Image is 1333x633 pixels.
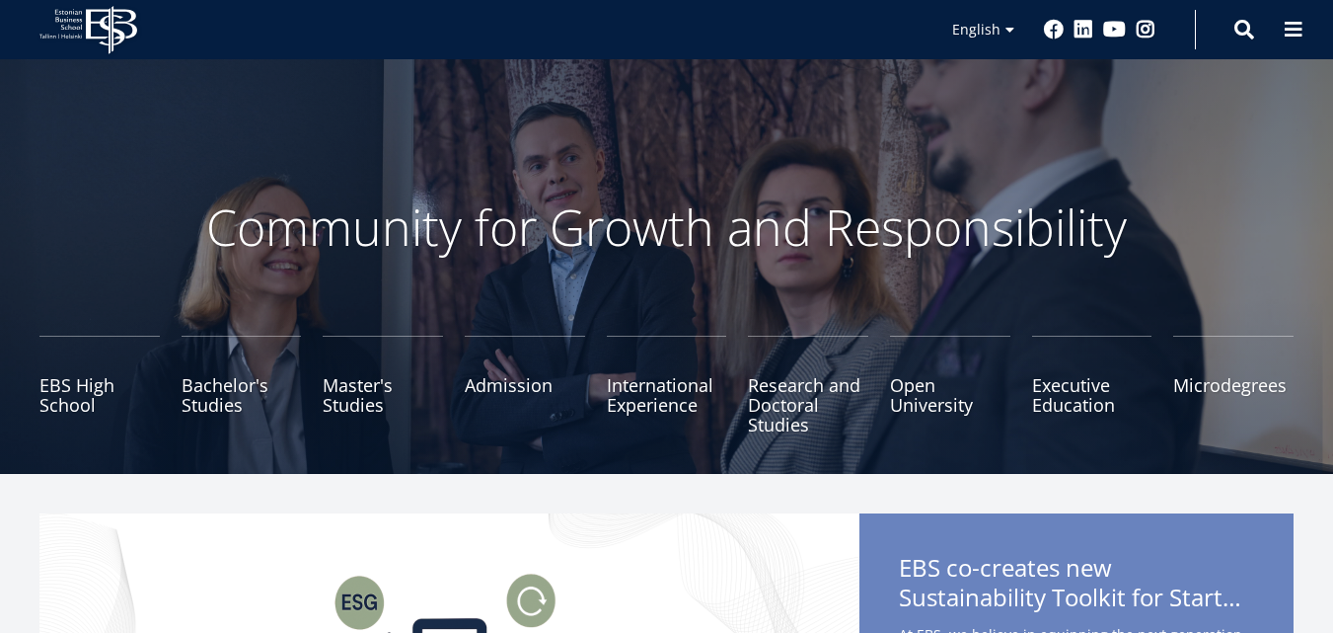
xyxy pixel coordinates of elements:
a: Microdegrees [1173,336,1294,435]
a: Admission [465,336,585,435]
a: International Experience [607,336,727,435]
span: EBS co-creates new [899,553,1254,618]
a: Linkedin [1074,20,1093,40]
span: Sustainability Toolkit for Startups [899,583,1254,612]
a: Open University [890,336,1010,435]
p: Community for Growth and Responsibility [144,198,1190,257]
a: Research and Doctoral Studies [748,336,868,435]
a: Instagram [1136,20,1155,40]
a: Master's Studies [323,336,443,435]
a: Executive Education [1032,336,1152,435]
a: EBS High School [39,336,160,435]
a: Youtube [1103,20,1126,40]
a: Facebook [1044,20,1064,40]
a: Bachelor's Studies [182,336,302,435]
